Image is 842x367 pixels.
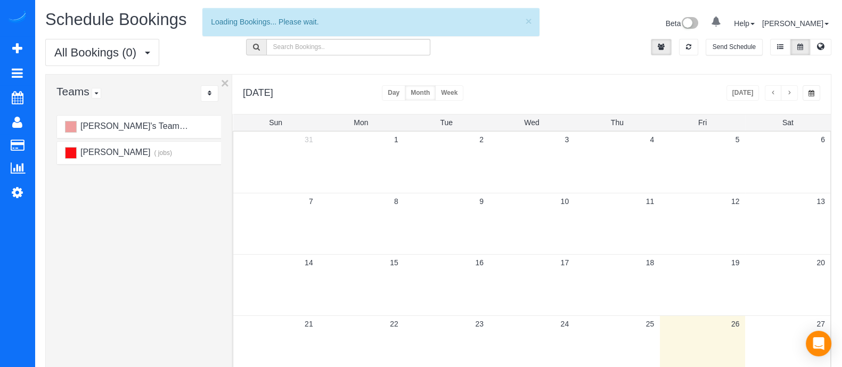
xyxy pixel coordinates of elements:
[726,193,745,209] a: 12
[524,118,539,127] span: Wed
[811,193,830,209] a: 13
[706,39,763,55] button: Send Schedule
[6,11,28,26] img: Automaid Logo
[806,331,831,356] div: Open Intercom Messenger
[389,193,404,209] a: 8
[435,85,463,101] button: Week
[201,85,218,102] div: ...
[385,316,404,332] a: 22
[79,148,150,157] span: [PERSON_NAME]
[299,132,318,148] a: 31
[611,118,624,127] span: Thu
[555,316,574,332] a: 24
[666,19,699,28] a: Beta
[385,255,404,271] a: 15
[474,132,489,148] a: 2
[681,17,698,31] img: New interface
[641,193,660,209] a: 11
[641,316,660,332] a: 25
[382,85,405,101] button: Day
[726,85,759,101] button: [DATE]
[474,193,489,209] a: 9
[762,19,829,28] a: [PERSON_NAME]
[221,76,229,90] button: ×
[79,121,179,131] span: [PERSON_NAME]'s Team
[208,90,211,96] i: Sort Teams
[354,118,368,127] span: Mon
[644,132,659,148] a: 4
[555,255,574,271] a: 17
[811,316,830,332] a: 27
[726,255,745,271] a: 19
[45,39,159,66] button: All Bookings (0)
[56,85,89,97] span: Teams
[470,255,489,271] a: 16
[153,149,172,157] small: ( jobs)
[734,19,755,28] a: Help
[525,15,532,27] button: ×
[440,118,453,127] span: Tue
[405,85,436,101] button: Month
[782,118,794,127] span: Sat
[641,255,660,271] a: 18
[299,316,318,332] a: 21
[470,316,489,332] a: 23
[54,46,142,59] span: All Bookings (0)
[266,39,431,55] input: Search Bookings..
[555,193,574,209] a: 10
[304,193,318,209] a: 7
[698,118,707,127] span: Fri
[815,132,830,148] a: 6
[811,255,830,271] a: 20
[726,316,745,332] a: 26
[559,132,574,148] a: 3
[299,255,318,271] a: 14
[182,123,201,131] small: ( jobs)
[269,118,282,127] span: Sun
[211,17,530,27] div: Loading Bookings... Please wait.
[730,132,745,148] a: 5
[45,10,186,29] span: Schedule Bookings
[243,85,273,99] h2: [DATE]
[389,132,404,148] a: 1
